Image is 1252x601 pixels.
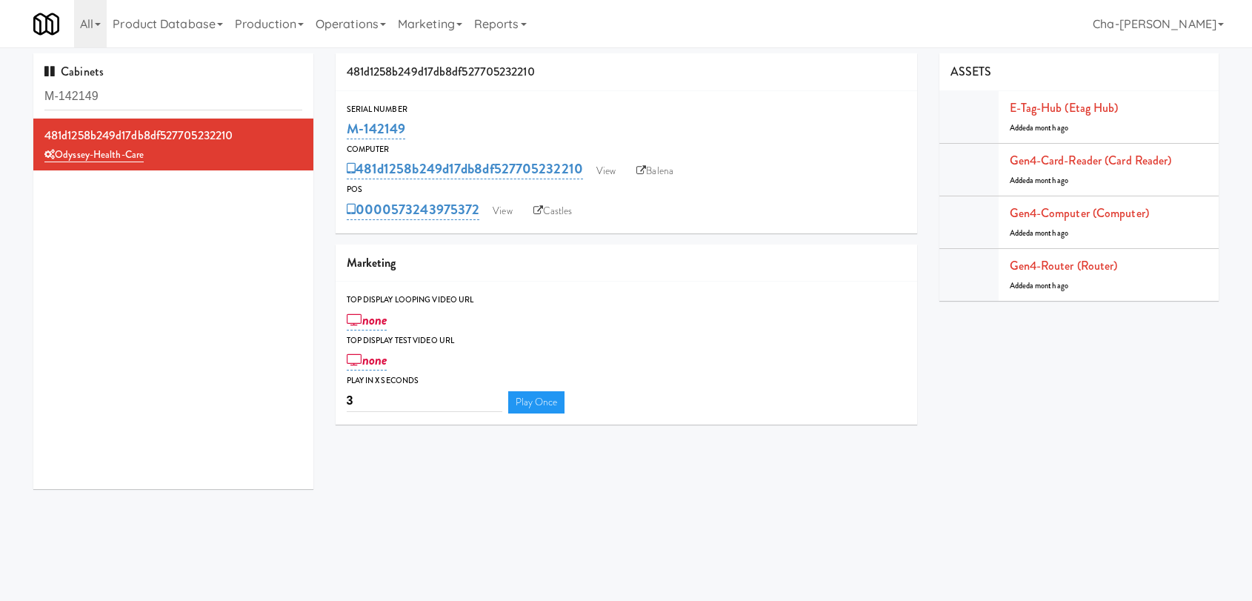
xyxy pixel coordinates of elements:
span: a month ago [1030,280,1068,291]
div: Computer [347,142,906,157]
span: Added [1010,122,1069,133]
div: Top Display Looping Video Url [347,293,906,308]
span: Added [1010,175,1069,186]
a: none [347,350,387,371]
div: Top Display Test Video Url [347,333,906,348]
div: 481d1258b249d17db8df527705232210 [44,124,302,147]
a: E-tag-hub (Etag Hub) [1010,99,1119,116]
a: Balena [629,160,681,182]
img: Micromart [33,11,59,37]
input: Search cabinets [44,83,302,110]
a: 481d1258b249d17db8df527705232210 [347,159,583,179]
span: Cabinets [44,63,104,80]
span: a month ago [1030,175,1068,186]
span: Added [1010,280,1069,291]
a: Gen4-router (Router) [1010,257,1118,274]
span: Added [1010,228,1069,239]
a: Play Once [508,391,565,414]
a: Gen4-computer (Computer) [1010,205,1149,222]
span: a month ago [1030,122,1068,133]
div: 481d1258b249d17db8df527705232210 [336,53,917,91]
a: M-142149 [347,119,406,139]
div: POS [347,182,906,197]
div: Play in X seconds [347,373,906,388]
span: ASSETS [950,63,992,80]
a: View [485,200,519,222]
a: Gen4-card-reader (Card Reader) [1010,152,1172,169]
a: none [347,310,387,331]
li: 481d1258b249d17db8df527705232210Odyssey-Health-Care [33,119,313,170]
a: Castles [526,200,580,222]
a: Odyssey-Health-Care [44,147,144,162]
a: View [589,160,623,182]
span: a month ago [1030,228,1068,239]
span: Marketing [347,254,396,271]
div: Serial Number [347,102,906,117]
a: 0000573243975372 [347,199,480,220]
